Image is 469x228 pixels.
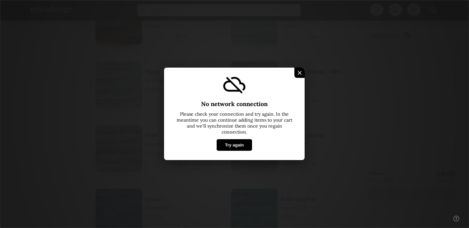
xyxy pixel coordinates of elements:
button: Try again [217,140,252,151]
img: cross-close-product-visualization.f79dd39f.svg [298,71,302,75]
img: cloud-offline-icon.f14ac36e.svg [223,77,245,93]
img: question mark icon to watch again intro tutorial [453,216,459,221]
p: Please check your connection and try again. In the meantime you can continue adding items to your... [174,111,295,135]
p: No network connection [201,100,268,108]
